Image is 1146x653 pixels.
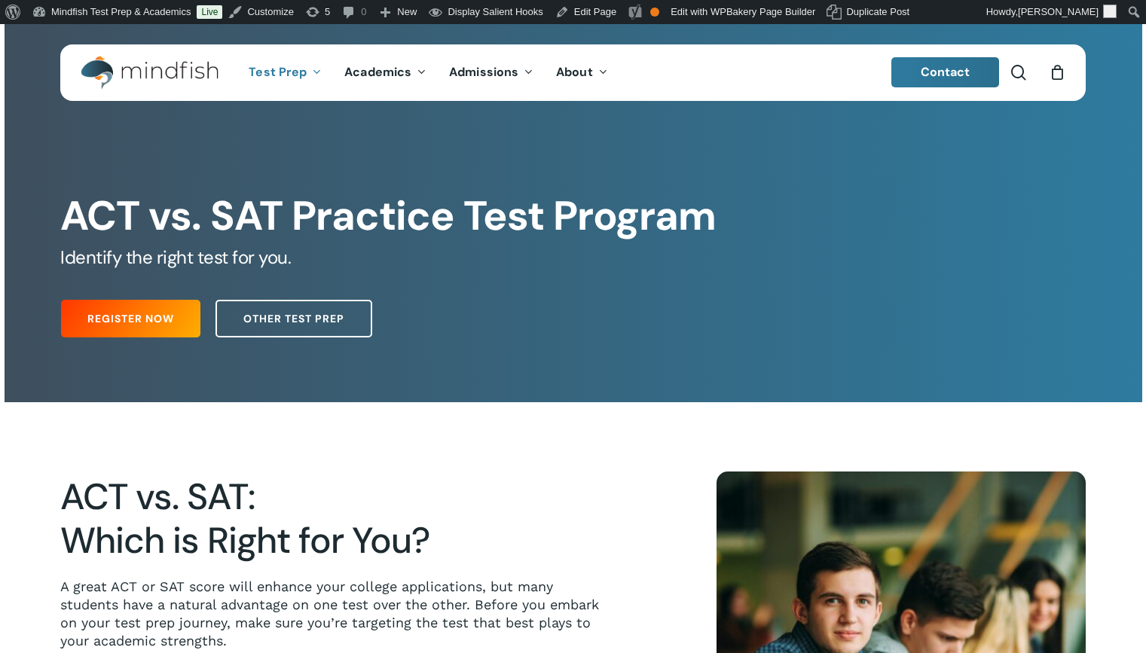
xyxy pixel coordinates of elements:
p: A great ACT or SAT score will enhance your college applications, but many students have a natural... [60,578,610,650]
span: Test Prep [249,64,307,80]
a: Academics [333,66,438,79]
span: Contact [921,64,970,80]
header: Main Menu [60,44,1086,101]
a: About [545,66,619,79]
div: OK [650,8,659,17]
span: [PERSON_NAME] [1018,6,1099,17]
span: Other Test Prep [243,311,344,326]
a: Contact [891,57,1000,87]
a: Other Test Prep [215,300,372,337]
h5: Identify the right test for you. [60,246,1085,270]
nav: Main Menu [237,44,619,101]
span: Academics [344,64,411,80]
h1: ACT vs. SAT Practice Test Program [60,192,1085,240]
a: Test Prep [237,66,333,79]
a: Register Now [61,300,200,337]
span: Admissions [449,64,518,80]
a: Live [197,5,222,19]
a: Cart [1049,64,1065,81]
span: About [556,64,593,80]
h2: ACT vs. SAT: Which is Right for You? [60,475,610,563]
span: Register Now [87,311,174,326]
a: Admissions [438,66,545,79]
